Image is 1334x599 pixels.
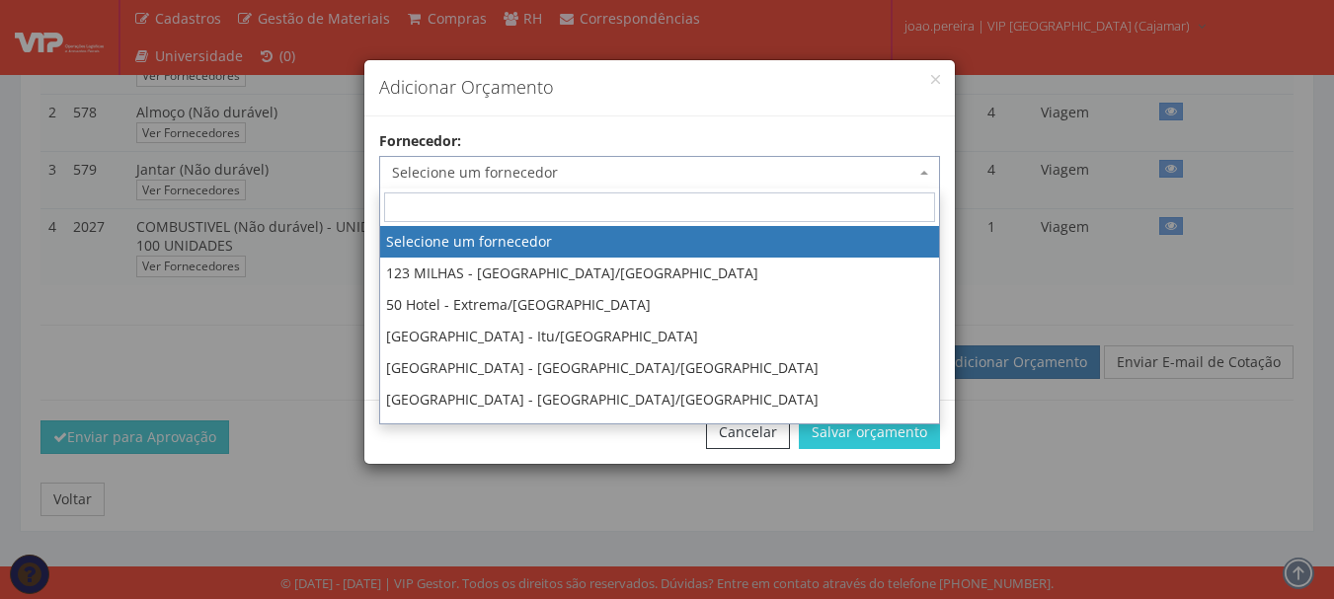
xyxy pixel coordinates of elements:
h4: Adicionar Orçamento [379,75,940,101]
button: Salvar orçamento [799,415,940,449]
li: App Hotelaria e Turismo Eireli - EPP - Manaus/AM [380,415,939,447]
li: 123 MILHAS - [GEOGRAPHIC_DATA]/[GEOGRAPHIC_DATA] [380,258,939,289]
span: Selecione um fornecedor [392,163,915,183]
li: [GEOGRAPHIC_DATA] - Itu/[GEOGRAPHIC_DATA] [380,321,939,352]
label: Fornecedor: [379,131,461,151]
li: [GEOGRAPHIC_DATA] - [GEOGRAPHIC_DATA]/[GEOGRAPHIC_DATA] [380,384,939,415]
span: Selecione um fornecedor [379,156,940,189]
li: 50 Hotel - Extrema/[GEOGRAPHIC_DATA] [380,289,939,321]
li: [GEOGRAPHIC_DATA] - [GEOGRAPHIC_DATA]/[GEOGRAPHIC_DATA] [380,352,939,384]
li: Selecione um fornecedor [380,226,939,258]
button: Cancelar [706,415,790,449]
